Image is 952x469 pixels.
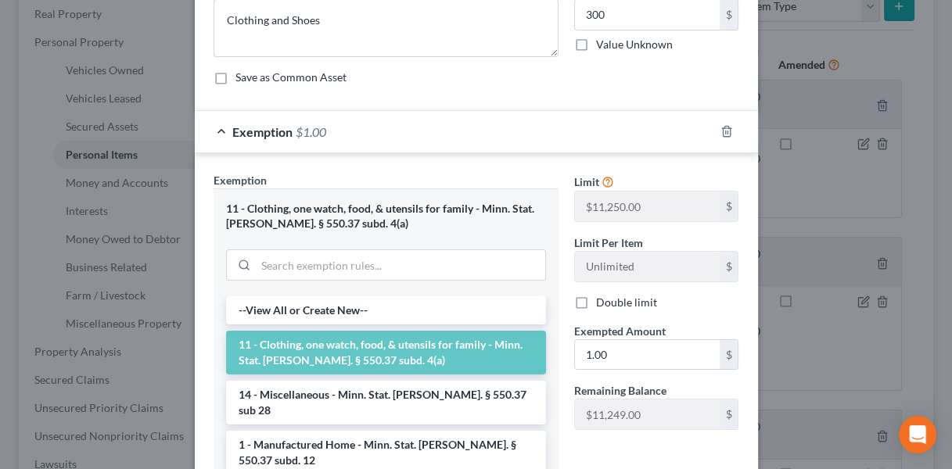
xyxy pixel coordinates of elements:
[232,124,293,139] span: Exemption
[226,331,546,374] li: 11 - Clothing, one watch, food, & utensils for family - Minn. Stat. [PERSON_NAME]. § 550.37 subd....
[575,340,720,370] input: 0.00
[574,382,666,399] label: Remaining Balance
[226,296,546,324] li: --View All or Create New--
[226,202,546,231] div: 11 - Clothing, one watch, food, & utensils for family - Minn. Stat. [PERSON_NAME]. § 550.37 subd....
[575,252,720,281] input: --
[575,192,720,221] input: --
[720,340,738,370] div: $
[296,124,326,139] span: $1.00
[720,252,738,281] div: $
[596,37,673,52] label: Value Unknown
[574,175,599,188] span: Limit
[256,250,545,280] input: Search exemption rules...
[596,295,657,310] label: Double limit
[720,399,738,429] div: $
[899,416,936,453] div: Open Intercom Messenger
[235,70,347,85] label: Save as Common Asset
[214,174,267,187] span: Exemption
[575,399,720,429] input: --
[574,234,643,251] label: Limit Per Item
[574,324,666,338] span: Exempted Amount
[226,381,546,424] li: 14 - Miscellaneous - Minn. Stat. [PERSON_NAME]. § 550.37 sub 28
[720,192,738,221] div: $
